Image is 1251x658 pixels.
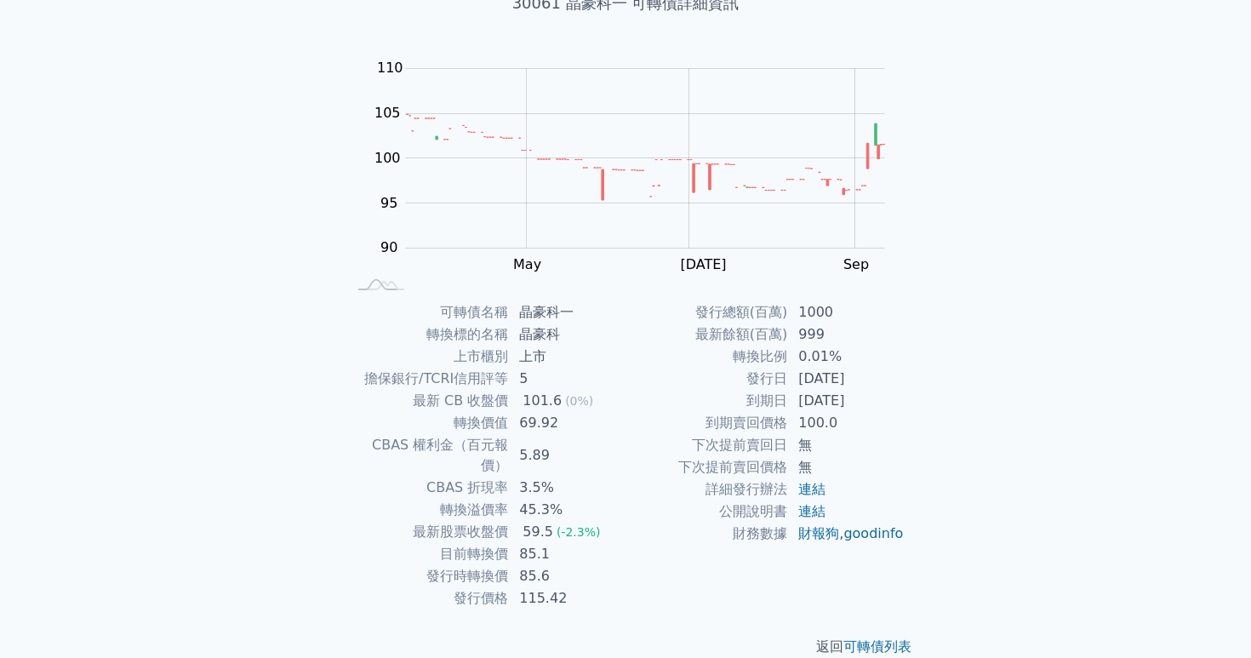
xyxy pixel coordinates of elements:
[346,390,509,412] td: 最新 CB 收盤價
[509,412,625,434] td: 69.92
[1166,576,1251,658] iframe: Chat Widget
[346,565,509,587] td: 發行時轉換價
[374,105,401,121] tspan: 105
[788,456,905,478] td: 無
[798,503,825,519] a: 連結
[346,412,509,434] td: 轉換價值
[380,195,397,211] tspan: 95
[625,434,788,456] td: 下次提前賣回日
[406,114,884,200] g: Series
[346,521,509,543] td: 最新股票收盤價
[346,434,509,477] td: CBAS 權利金（百元報價）
[509,301,625,323] td: 晶豪科一
[509,499,625,521] td: 45.3%
[346,543,509,565] td: 目前轉換價
[625,523,788,545] td: 財務數據
[513,256,541,272] tspan: May
[788,434,905,456] td: 無
[509,565,625,587] td: 85.6
[625,368,788,390] td: 發行日
[509,587,625,609] td: 115.42
[625,323,788,346] td: 最新餘額(百萬)
[519,522,557,542] div: 59.5
[346,499,509,521] td: 轉換溢價率
[625,412,788,434] td: 到期賣回價格
[326,637,925,657] p: 返回
[788,412,905,434] td: 100.0
[788,390,905,412] td: [DATE]
[509,368,625,390] td: 5
[346,587,509,609] td: 發行價格
[509,434,625,477] td: 5.89
[625,456,788,478] td: 下次提前賣回價格
[380,239,397,255] tspan: 90
[565,394,593,408] span: (0%)
[625,301,788,323] td: 發行總額(百萬)
[377,60,403,76] tspan: 110
[843,256,869,272] tspan: Sep
[843,525,903,541] a: goodinfo
[625,478,788,501] td: 詳細發行辦法
[625,346,788,368] td: 轉換比例
[680,256,726,272] tspan: [DATE]
[788,346,905,368] td: 0.01%
[509,477,625,499] td: 3.5%
[346,301,509,323] td: 可轉債名稱
[788,368,905,390] td: [DATE]
[346,477,509,499] td: CBAS 折現率
[374,150,401,166] tspan: 100
[346,368,509,390] td: 擔保銀行/TCRI信用評等
[788,523,905,545] td: ,
[625,390,788,412] td: 到期日
[557,525,601,539] span: (-2.3%)
[509,323,625,346] td: 晶豪科
[509,543,625,565] td: 85.1
[1166,576,1251,658] div: 聊天小工具
[788,301,905,323] td: 1000
[346,346,509,368] td: 上市櫃別
[798,525,839,541] a: 財報狗
[366,60,911,272] g: Chart
[519,391,565,411] div: 101.6
[346,323,509,346] td: 轉換標的名稱
[625,501,788,523] td: 公開說明書
[843,638,911,655] a: 可轉債列表
[509,346,625,368] td: 上市
[798,481,825,497] a: 連結
[788,323,905,346] td: 999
